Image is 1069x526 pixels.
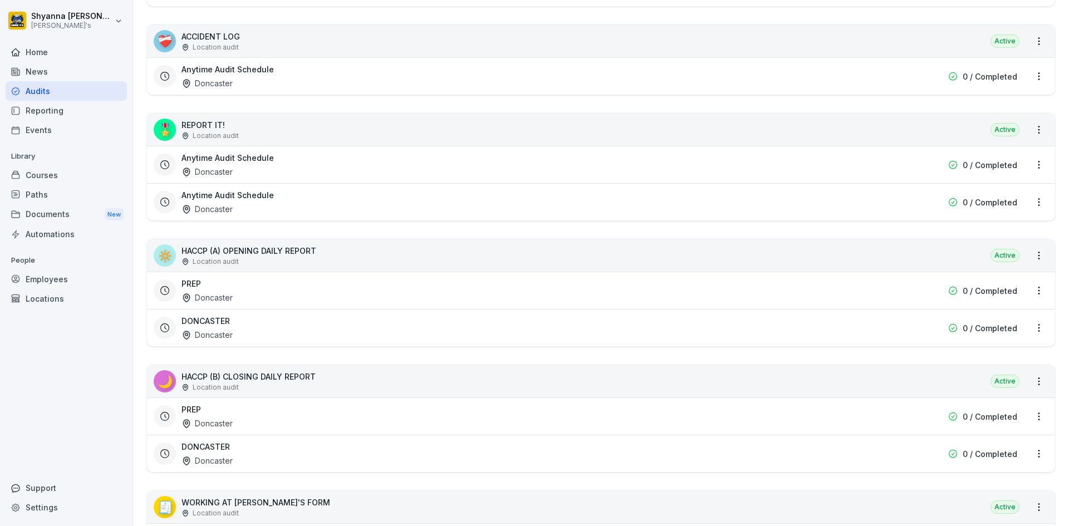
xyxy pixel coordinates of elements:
p: HACCP (A) OPENING DAILY REPORT [182,245,316,257]
div: Support [6,478,127,498]
p: [PERSON_NAME]'s [31,22,112,30]
div: Doncaster [182,417,233,429]
p: 0 / Completed [963,285,1017,297]
p: 0 / Completed [963,196,1017,208]
p: 0 / Completed [963,322,1017,334]
div: Doncaster [182,292,233,303]
p: 0 / Completed [963,411,1017,422]
h3: Anytime Audit Schedule [182,152,274,164]
a: DocumentsNew [6,204,127,225]
h3: Anytime Audit Schedule [182,189,274,201]
p: HACCP (B) CLOSING DAILY REPORT [182,371,316,382]
a: Courses [6,165,127,185]
div: Documents [6,204,127,225]
p: REPORT IT! [182,119,239,131]
div: ❤️‍🩹 [154,30,176,52]
p: 0 / Completed [963,159,1017,171]
div: Active [990,375,1019,388]
p: 0 / Completed [963,448,1017,460]
div: Doncaster [182,166,233,178]
a: Paths [6,185,127,204]
a: Automations [6,224,127,244]
h3: DONCASTER [182,441,230,453]
p: Location audit [193,257,239,267]
div: 🎖️ [154,119,176,141]
a: Home [6,42,127,62]
p: Shyanna [PERSON_NAME] [31,12,112,21]
div: Active [990,500,1019,514]
a: Reporting [6,101,127,120]
p: Location audit [193,131,239,141]
div: Doncaster [182,455,233,466]
div: New [105,208,124,221]
div: Active [990,35,1019,48]
h3: Anytime Audit Schedule [182,63,274,75]
div: 🔅 [154,244,176,267]
a: Audits [6,81,127,101]
p: 0 / Completed [963,71,1017,82]
a: Settings [6,498,127,517]
p: Location audit [193,42,239,52]
p: Location audit [193,508,239,518]
p: Location audit [193,382,239,392]
p: ACCIDENT LOG [182,31,240,42]
div: Doncaster [182,329,233,341]
div: Active [990,249,1019,262]
a: Locations [6,289,127,308]
h3: PREP [182,278,201,289]
h3: PREP [182,404,201,415]
div: Active [990,123,1019,136]
a: Employees [6,269,127,289]
p: Library [6,148,127,165]
a: Events [6,120,127,140]
div: 🧾 [154,496,176,518]
p: WORKING AT [PERSON_NAME]'S FORM [182,496,330,508]
p: People [6,252,127,269]
div: Doncaster [182,77,233,89]
a: News [6,62,127,81]
div: Doncaster [182,203,233,215]
h3: DONCASTER [182,315,230,327]
div: 🌙 [154,370,176,392]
